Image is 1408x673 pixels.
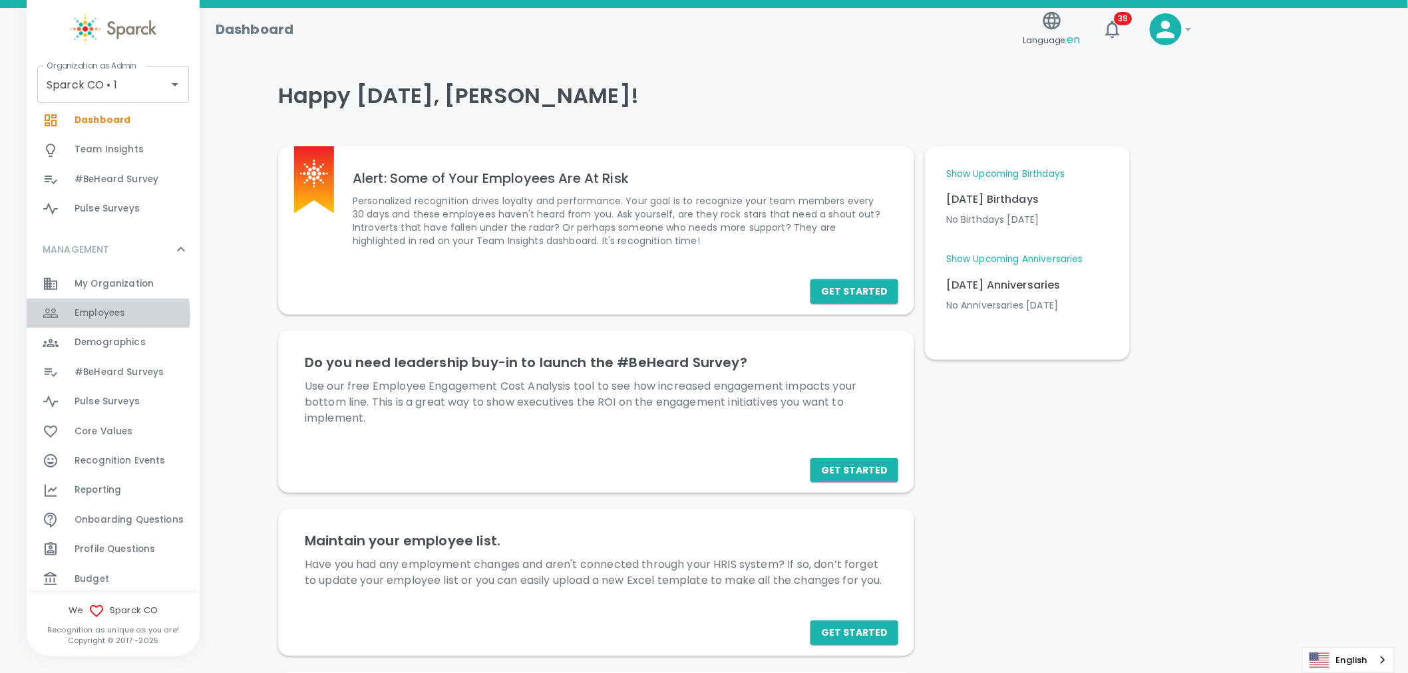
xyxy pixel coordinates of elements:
img: Sparck logo [70,13,156,45]
a: Show Upcoming Birthdays [946,168,1065,181]
div: Language [1302,647,1395,673]
a: Show Upcoming Anniversaries [946,253,1083,266]
a: Pulse Surveys [27,194,200,223]
h6: Maintain your employee list. [305,530,888,551]
a: Employees [27,299,200,328]
span: Recognition Events [75,454,166,468]
h6: Do you need leadership buy-in to launch the #BeHeard Survey? [305,352,888,373]
span: Core Values [75,425,133,438]
p: Copyright © 2017 - 2025 [27,635,200,646]
span: Demographics [75,336,146,349]
button: Language:en [1017,6,1086,53]
p: Recognition as unique as you are! [27,624,200,635]
span: #BeHeard Survey [75,173,158,186]
span: Pulse Surveys [75,202,140,215]
a: English [1303,648,1394,672]
a: Recognition Events [27,446,200,475]
span: Profile Questions [75,543,156,556]
span: Reporting [75,483,121,497]
h4: Happy [DATE], [PERSON_NAME]! [278,82,1130,109]
button: Open [166,75,184,94]
span: Onboarding Questions [75,513,184,527]
button: Get Started [810,620,898,645]
span: Pulse Surveys [75,395,140,408]
label: Organization as Admin [47,60,136,71]
span: Budget [75,573,109,586]
span: 39 [1115,12,1133,25]
span: Employees [75,307,125,320]
h1: Dashboard [216,19,293,40]
a: My Organization [27,269,200,299]
span: Dashboard [75,114,130,127]
p: [DATE] Birthdays [946,192,1109,207]
span: We Sparck CO [27,603,200,619]
p: No Anniversaries [DATE] [946,299,1109,312]
img: Sparck logo [300,160,328,188]
a: Onboarding Questions [27,505,200,535]
a: Profile Questions [27,535,200,564]
p: MANAGEMENT [43,243,110,256]
a: Team Insights [27,135,200,164]
p: [DATE] Anniversaries [946,277,1109,293]
p: Have you had any employment changes and aren't connected through your HRIS system? If so, don’t f... [305,557,888,589]
span: #BeHeard Surveys [75,366,164,379]
button: 39 [1097,13,1129,45]
h6: Alert: Some of Your Employees Are At Risk [353,168,888,189]
span: en [1067,32,1081,47]
button: Get Started [810,458,898,483]
a: Budget [27,565,200,594]
aside: Language selected: English [1302,647,1395,673]
div: MANAGEMENT [27,229,200,269]
a: Reporting [27,475,200,505]
span: Language: [1023,31,1081,49]
a: Pulse Surveys [27,387,200,416]
p: No Birthdays [DATE] [946,213,1109,226]
a: #BeHeard Survey [27,165,200,194]
a: #BeHeard Surveys [27,358,200,387]
div: MANAGEMENT [27,269,200,599]
a: Core Values [27,417,200,446]
span: Team Insights [75,143,144,156]
p: Personalized recognition drives loyalty and performance. Your goal is to recognize your team memb... [353,194,888,247]
a: Dashboard [27,106,200,135]
button: Get Started [810,279,898,304]
a: Demographics [27,328,200,357]
span: My Organization [75,277,154,291]
a: Sparck logo [27,13,200,45]
p: Use our free Employee Engagement Cost Analysis tool to see how increased engagement impacts your ... [305,378,888,426]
